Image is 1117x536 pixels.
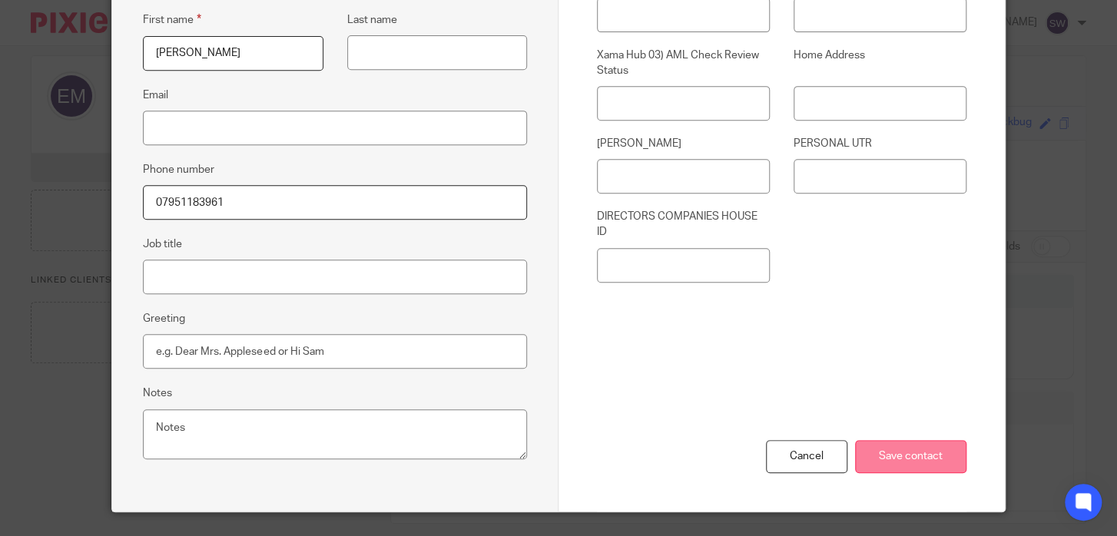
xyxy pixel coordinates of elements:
label: First name [143,11,201,28]
label: Job title [143,237,182,252]
label: [PERSON_NAME] [597,136,770,151]
label: Phone number [143,162,214,177]
div: Cancel [766,440,847,473]
label: Notes [143,385,172,401]
label: DIRECTORS COMPANIES HOUSE ID [597,209,770,240]
label: Greeting [143,311,185,326]
input: Save contact [855,440,966,473]
label: Xama Hub 03) AML Check Review Status [597,48,770,79]
label: Home Address [794,48,966,79]
label: Last name [347,12,397,28]
label: Email [143,88,168,103]
label: PERSONAL UTR [794,136,966,151]
input: e.g. Dear Mrs. Appleseed or Hi Sam [143,334,527,369]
